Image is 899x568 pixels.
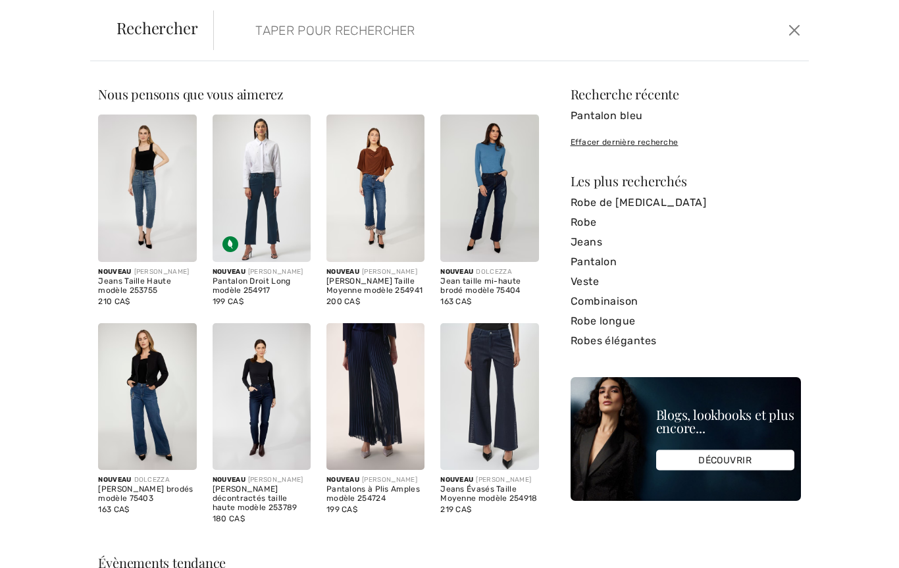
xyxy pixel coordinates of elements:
[326,268,359,276] span: Nouveau
[571,213,801,232] a: Robe
[98,485,196,503] div: [PERSON_NAME] brodés modèle 75403
[440,115,538,262] img: Jean taille mi-haute brodé modèle 75404. As sample
[98,505,129,514] span: 163 CA$
[326,505,357,514] span: 199 CA$
[213,514,245,523] span: 180 CA$
[326,476,359,484] span: Nouveau
[326,297,360,306] span: 200 CA$
[656,408,794,434] div: Blogs, lookbooks et plus encore...
[213,297,244,306] span: 199 CA$
[98,476,131,484] span: Nouveau
[440,485,538,503] div: Jeans Évasés Taille Moyenne modèle 254918
[116,20,198,36] span: Rechercher
[440,277,538,296] div: Jean taille mi-haute brodé modèle 75404
[326,267,424,277] div: [PERSON_NAME]
[98,267,196,277] div: [PERSON_NAME]
[440,475,538,485] div: [PERSON_NAME]
[213,475,311,485] div: [PERSON_NAME]
[98,323,196,471] img: Jeans évasés brodés modèle 75403. As sample
[571,252,801,272] a: Pantalon
[571,88,801,101] div: Recherche récente
[571,232,801,252] a: Jeans
[440,297,471,306] span: 163 CA$
[98,277,196,296] div: Jeans Taille Haute modèle 253755
[98,85,284,103] span: Nous pensons que vous aimerez
[222,236,238,252] img: Tissu écologique
[571,193,801,213] a: Robe de [MEDICAL_DATA]
[440,267,538,277] div: DOLCEZZA
[213,115,311,262] img: Pantalon Droit Long modèle 254917. DARK DENIM BLUE
[440,268,473,276] span: Nouveau
[571,272,801,292] a: Veste
[571,292,801,311] a: Combinaison
[571,377,801,501] img: Blogs, lookbooks et plus encore...
[213,485,311,512] div: [PERSON_NAME] décontractés taille haute modèle 253789
[213,268,245,276] span: Nouveau
[213,277,311,296] div: Pantalon Droit Long modèle 254917
[440,323,538,471] img: Jeans Évasés Taille Moyenne modèle 254918. Dark Denim Blue
[98,475,196,485] div: DOLCEZZA
[98,268,131,276] span: Nouveau
[245,11,650,50] input: TAPER POUR RECHERCHER
[571,311,801,331] a: Robe longue
[440,505,471,514] span: 219 CA$
[213,476,245,484] span: Nouveau
[571,174,801,188] div: Les plus recherchés
[326,115,424,262] img: Jean Léopard Taille Moyenne modèle 254941. Blue
[213,267,311,277] div: [PERSON_NAME]
[213,323,311,471] img: Jeans décontractés taille haute modèle 253789. Dark blue
[98,115,196,262] img: Jeans Taille Haute modèle 253755. Blue
[784,20,804,41] button: Ferme
[656,450,794,471] div: DÉCOUVRIR
[326,475,424,485] div: [PERSON_NAME]
[98,297,130,306] span: 210 CA$
[571,331,801,351] a: Robes élégantes
[326,323,424,471] img: Pantalons à Plis Amples modèle 254724. Midnight Blue
[571,106,801,126] a: Pantalon bleu
[326,277,424,296] div: [PERSON_NAME] Taille Moyenne modèle 254941
[440,476,473,484] span: Nouveau
[571,136,801,148] div: Effacer dernière recherche
[326,485,424,503] div: Pantalons à Plis Amples modèle 254724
